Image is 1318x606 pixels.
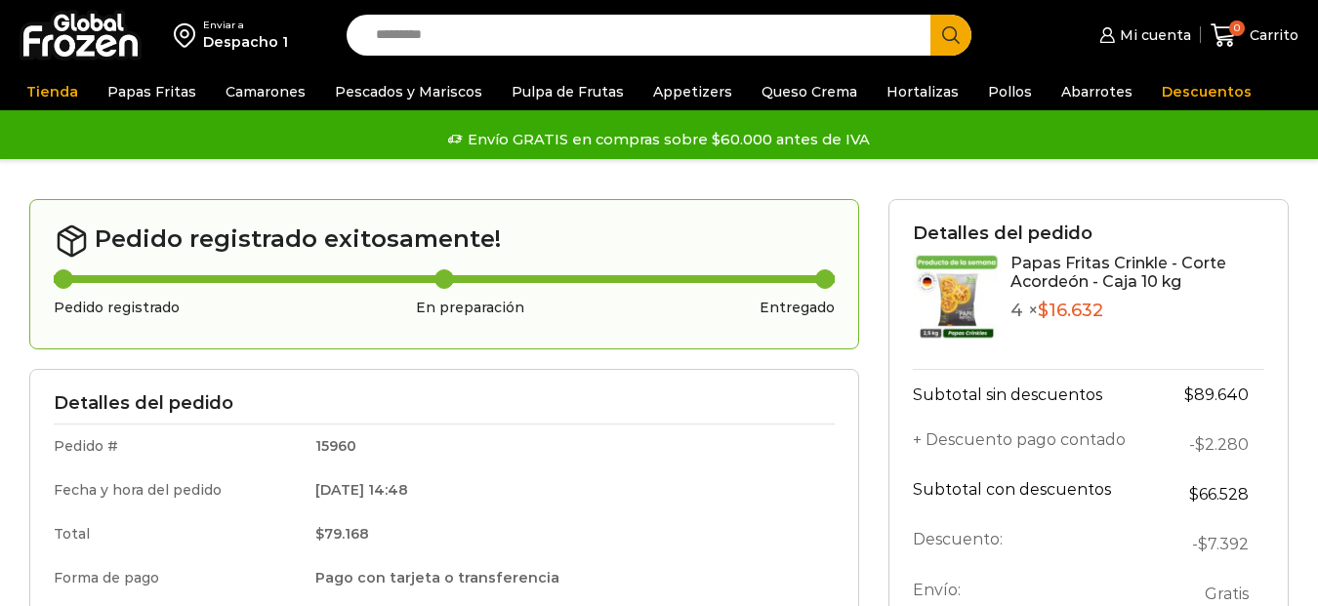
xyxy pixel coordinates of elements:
h3: Detalles del pedido [913,223,1264,245]
span: Mi cuenta [1115,25,1191,45]
a: Descuentos [1152,73,1261,110]
td: Total [54,512,302,556]
span: $ [1038,300,1049,321]
div: Despacho 1 [203,32,288,52]
p: 4 × [1010,301,1264,322]
td: Pago con tarjeta o transferencia [302,556,835,600]
h3: Pedido registrado [54,300,180,316]
a: Queso Crema [752,73,867,110]
span: 0 [1229,20,1245,36]
th: Subtotal sin descuentos [913,369,1159,420]
bdi: 79.168 [315,525,369,543]
th: + Descuento pago contado [913,420,1159,469]
span: $ [1184,385,1194,404]
span: $ [1189,485,1199,504]
span: $ [1198,535,1208,553]
h3: En preparación [416,300,524,316]
h3: Entregado [760,300,835,316]
td: Fecha y hora del pedido [54,468,302,512]
a: Pollos [978,73,1042,110]
span: $ [1195,435,1205,454]
a: 0 Carrito [1211,13,1298,59]
div: Enviar a [203,19,288,32]
a: Papas Fritas Crinkle - Corte Acordeón - Caja 10 kg [1010,254,1226,291]
img: address-field-icon.svg [174,19,203,52]
td: [DATE] 14:48 [302,468,835,512]
span: Carrito [1245,25,1298,45]
a: Hortalizas [877,73,968,110]
a: Appetizers [643,73,742,110]
h3: Detalles del pedido [54,393,835,415]
a: Pulpa de Frutas [502,73,634,110]
bdi: 2.280 [1195,435,1249,454]
span: 7.392 [1198,535,1249,553]
td: - [1159,420,1264,469]
th: Descuento: [913,519,1159,569]
td: - [1159,519,1264,569]
bdi: 89.640 [1184,385,1249,404]
bdi: 66.528 [1189,485,1249,504]
bdi: 16.632 [1038,300,1103,321]
a: Pescados y Mariscos [325,73,492,110]
span: $ [315,525,324,543]
a: Tienda [17,73,88,110]
a: Abarrotes [1051,73,1142,110]
td: 15960 [302,424,835,468]
a: Camarones [216,73,315,110]
a: Papas Fritas [98,73,206,110]
th: Subtotal con descuentos [913,469,1159,519]
a: Mi cuenta [1094,16,1190,55]
button: Search button [930,15,971,56]
td: Pedido # [54,424,302,468]
h2: Pedido registrado exitosamente! [54,223,835,259]
td: Forma de pago [54,556,302,600]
